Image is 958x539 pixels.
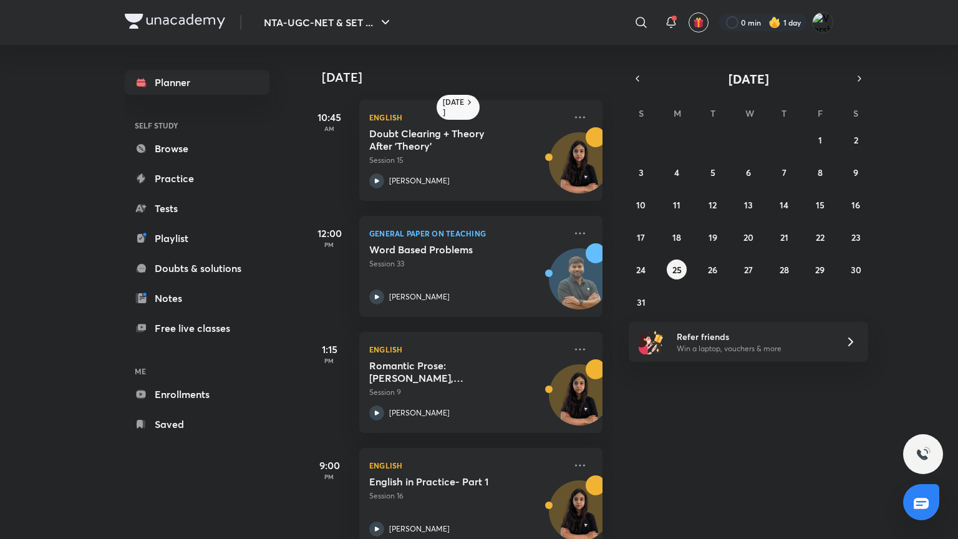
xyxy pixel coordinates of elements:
[674,167,679,178] abbr: August 4, 2025
[369,458,565,473] p: English
[646,70,851,87] button: [DATE]
[738,227,758,247] button: August 20, 2025
[818,134,822,146] abbr: August 1, 2025
[304,226,354,241] h5: 12:00
[781,107,786,119] abbr: Thursday
[810,162,830,182] button: August 8, 2025
[709,231,717,243] abbr: August 19, 2025
[710,107,715,119] abbr: Tuesday
[745,107,754,119] abbr: Wednesday
[846,260,866,279] button: August 30, 2025
[369,127,525,152] h5: Doubt Clearing + Theory After 'Theory'
[818,107,823,119] abbr: Friday
[816,231,825,243] abbr: August 22, 2025
[639,329,664,354] img: referral
[125,361,269,382] h6: ME
[304,110,354,125] h5: 10:45
[125,136,269,161] a: Browse
[125,412,269,437] a: Saved
[667,227,687,247] button: August 18, 2025
[853,167,858,178] abbr: August 9, 2025
[916,447,931,462] img: ttu
[708,264,717,276] abbr: August 26, 2025
[125,14,225,32] a: Company Logo
[125,256,269,281] a: Doubts & solutions
[689,12,709,32] button: avatar
[851,231,861,243] abbr: August 23, 2025
[369,475,525,488] h5: English in Practice- Part 1
[810,130,830,150] button: August 1, 2025
[703,162,723,182] button: August 5, 2025
[846,195,866,215] button: August 16, 2025
[851,264,861,276] abbr: August 30, 2025
[810,260,830,279] button: August 29, 2025
[672,231,681,243] abbr: August 18, 2025
[774,227,794,247] button: August 21, 2025
[125,196,269,221] a: Tests
[710,167,715,178] abbr: August 5, 2025
[703,227,723,247] button: August 19, 2025
[304,241,354,248] p: PM
[636,199,646,211] abbr: August 10, 2025
[369,258,565,269] p: Session 33
[304,473,354,480] p: PM
[810,227,830,247] button: August 22, 2025
[549,139,609,199] img: Avatar
[780,199,788,211] abbr: August 14, 2025
[389,523,450,535] p: [PERSON_NAME]
[810,195,830,215] button: August 15, 2025
[389,175,450,187] p: [PERSON_NAME]
[746,167,751,178] abbr: August 6, 2025
[304,357,354,364] p: PM
[636,264,646,276] abbr: August 24, 2025
[369,359,525,384] h5: Romantic Prose: Charles Lamb, William Hazlitt, Thomas De Quincey
[854,134,858,146] abbr: August 2, 2025
[780,264,789,276] abbr: August 28, 2025
[738,195,758,215] button: August 13, 2025
[631,195,651,215] button: August 10, 2025
[768,16,781,29] img: streak
[846,227,866,247] button: August 23, 2025
[677,330,830,343] h6: Refer friends
[637,231,645,243] abbr: August 17, 2025
[637,296,646,308] abbr: August 31, 2025
[304,458,354,473] h5: 9:00
[125,166,269,191] a: Practice
[744,264,753,276] abbr: August 27, 2025
[631,260,651,279] button: August 24, 2025
[631,292,651,312] button: August 31, 2025
[846,130,866,150] button: August 2, 2025
[369,110,565,125] p: English
[322,70,615,85] h4: [DATE]
[125,316,269,341] a: Free live classes
[744,199,753,211] abbr: August 13, 2025
[125,70,269,95] a: Planner
[369,490,565,502] p: Session 16
[256,10,400,35] button: NTA-UGC-NET & SET ...
[631,227,651,247] button: August 17, 2025
[369,387,565,398] p: Session 9
[369,155,565,166] p: Session 15
[125,382,269,407] a: Enrollments
[738,260,758,279] button: August 27, 2025
[369,243,525,256] h5: Word Based Problems
[125,115,269,136] h6: SELF STUDY
[125,14,225,29] img: Company Logo
[304,342,354,357] h5: 1:15
[743,231,753,243] abbr: August 20, 2025
[851,199,860,211] abbr: August 16, 2025
[780,231,788,243] abbr: August 21, 2025
[846,162,866,182] button: August 9, 2025
[549,371,609,431] img: Avatar
[677,343,830,354] p: Win a laptop, vouchers & more
[369,342,565,357] p: English
[304,125,354,132] p: AM
[853,107,858,119] abbr: Saturday
[631,162,651,182] button: August 3, 2025
[639,107,644,119] abbr: Sunday
[738,162,758,182] button: August 6, 2025
[125,226,269,251] a: Playlist
[443,97,465,117] h6: [DATE]
[389,407,450,419] p: [PERSON_NAME]
[667,162,687,182] button: August 4, 2025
